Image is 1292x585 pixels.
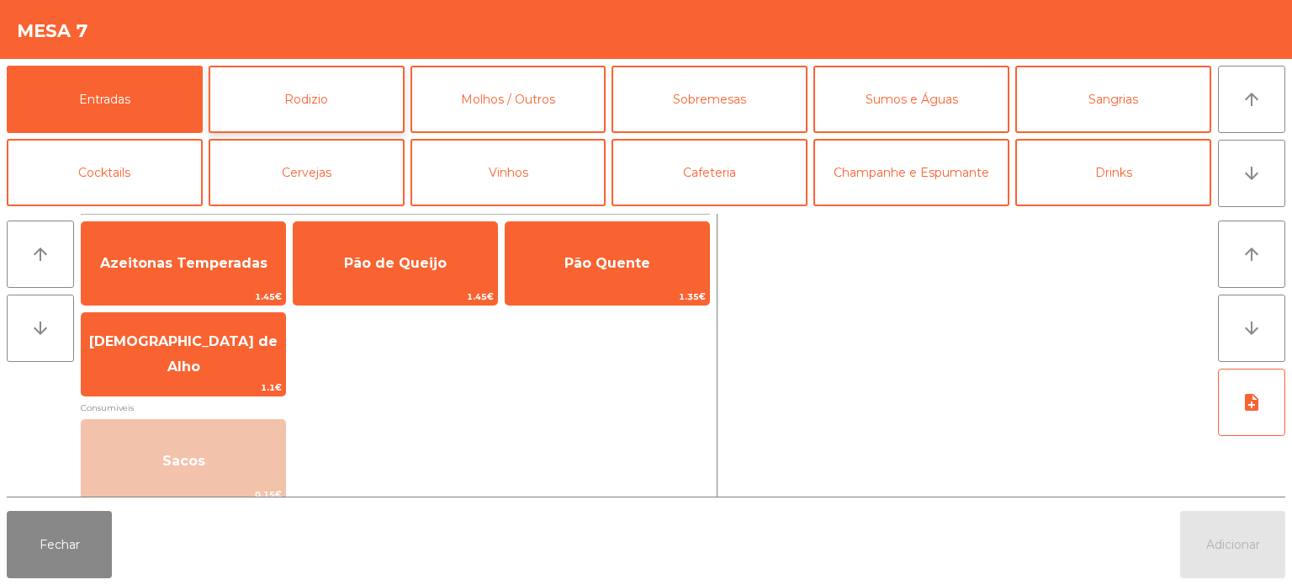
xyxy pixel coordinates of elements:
[30,318,50,338] i: arrow_downward
[89,333,278,375] span: [DEMOGRAPHIC_DATA] de Alho
[410,139,606,206] button: Vinhos
[7,66,203,133] button: Entradas
[82,487,285,503] span: 0.15€
[564,255,650,271] span: Pão Quente
[30,244,50,264] i: arrow_upward
[612,139,807,206] button: Cafeteria
[1218,369,1285,436] button: note_add
[1218,221,1285,288] button: arrow_upward
[82,380,285,396] span: 1.1€
[7,511,112,578] button: Fechar
[209,66,405,133] button: Rodizio
[1242,392,1262,412] i: note_add
[410,66,606,133] button: Molhos / Outros
[1218,66,1285,133] button: arrow_upward
[813,66,1009,133] button: Sumos e Águas
[294,289,497,305] span: 1.45€
[1242,163,1262,183] i: arrow_downward
[1242,244,1262,264] i: arrow_upward
[1242,318,1262,338] i: arrow_downward
[82,289,285,305] span: 1.45€
[1218,140,1285,207] button: arrow_downward
[813,139,1009,206] button: Champanhe e Espumante
[344,255,447,271] span: Pão de Queijo
[7,139,203,206] button: Cocktails
[612,66,807,133] button: Sobremesas
[7,221,74,288] button: arrow_upward
[1218,295,1285,362] button: arrow_downward
[7,295,74,362] button: arrow_downward
[506,289,709,305] span: 1.35€
[1242,89,1262,109] i: arrow_upward
[209,139,405,206] button: Cervejas
[1015,66,1211,133] button: Sangrias
[17,19,88,44] h4: Mesa 7
[100,255,267,271] span: Azeitonas Temperadas
[162,453,205,469] span: Sacos
[1015,139,1211,206] button: Drinks
[81,400,710,416] span: Consumiveis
